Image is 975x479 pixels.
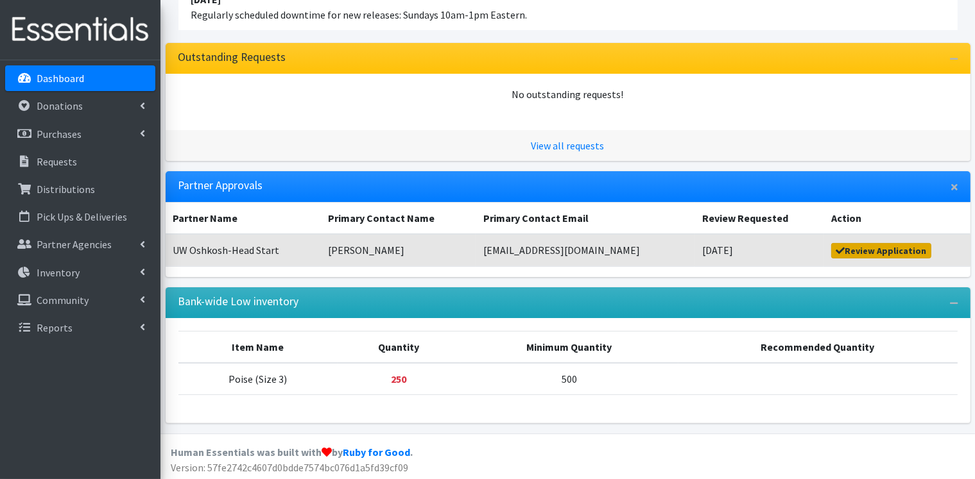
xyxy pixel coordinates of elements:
p: Purchases [37,128,82,140]
p: Requests [37,155,77,168]
span: Version: 57fe2742c4607d0bdde7574bc076d1a5fd39cf09 [171,461,408,474]
h3: Outstanding Requests [178,51,286,64]
a: Donations [5,93,155,119]
a: Requests [5,149,155,174]
th: Primary Contact Email [476,202,695,234]
th: Action [824,202,971,234]
h3: Bank-wide Low inventory [178,295,299,308]
p: Distributions [37,183,95,196]
th: Partner Name [166,202,321,234]
th: Item Name [178,331,338,363]
a: Distributions [5,176,155,202]
th: Recommended Quantity [678,331,958,363]
a: Reports [5,315,155,340]
a: Ruby for Good [343,446,410,458]
a: Inventory [5,260,155,285]
a: Pick Ups & Deliveries [5,204,155,230]
h3: Partner Approvals [178,179,263,192]
th: Quantity [338,331,460,363]
img: HumanEssentials [5,8,155,51]
th: Minimum Quantity [460,331,678,363]
a: Partner Agencies [5,231,155,257]
th: Review Requested [695,202,824,234]
a: Review Application [831,243,931,258]
a: Purchases [5,121,155,147]
td: [EMAIL_ADDRESS][DOMAIN_NAME] [476,234,695,267]
a: Community [5,287,155,313]
p: Dashboard [37,72,84,85]
td: UW Oshkosh-Head Start [166,234,321,267]
td: Poise (Size 3) [178,363,338,395]
p: Reports [37,321,73,334]
p: Inventory [37,266,80,279]
p: Community [37,294,89,307]
a: View all requests [531,139,605,152]
div: No outstanding requests! [178,87,958,102]
td: 500 [460,363,678,395]
td: [PERSON_NAME] [320,234,476,267]
p: Partner Agencies [37,238,112,251]
strong: Human Essentials was built with by . [171,446,413,458]
th: Primary Contact Name [320,202,476,234]
a: Dashboard [5,65,155,91]
strong: Below minimum quantity [392,373,407,385]
p: Pick Ups & Deliveries [37,210,127,223]
p: Donations [37,99,83,112]
td: [DATE] [695,234,824,267]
